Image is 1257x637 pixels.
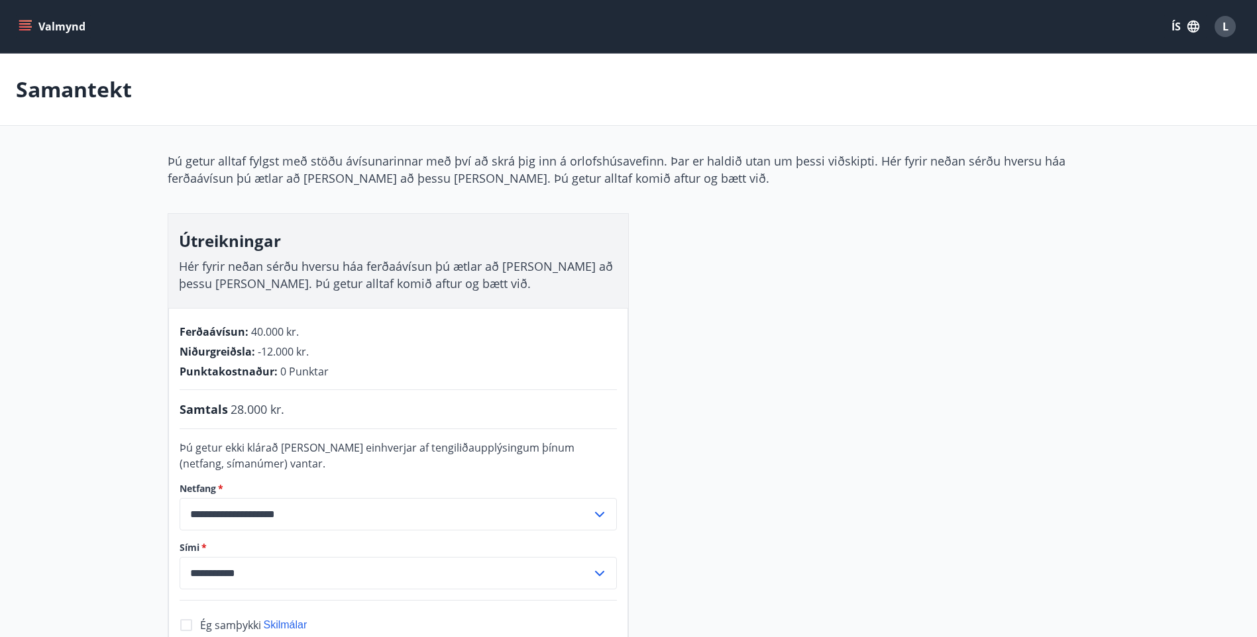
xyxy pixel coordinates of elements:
span: Þú getur ekki klárað [PERSON_NAME] einhverjar af tengiliðaupplýsingum þínum (netfang, símanúmer) ... [180,440,574,471]
label: Sími [180,541,617,554]
button: menu [16,15,91,38]
span: Skilmálar [264,619,307,630]
span: Samtals [180,401,228,418]
span: 0 Punktar [280,364,329,379]
span: Ferðaávísun : [180,324,248,339]
span: 40.000 kr. [251,324,299,339]
span: L [1223,19,1229,34]
span: -12.000 kr. [258,344,309,359]
p: Þú getur alltaf fylgst með stöðu ávísunarinnar með því að skrá þig inn á orlofshúsavefinn. Þar er... [168,152,1090,187]
h3: Útreikningar [179,230,618,252]
button: Skilmálar [264,618,307,632]
button: L [1209,11,1241,42]
p: Samantekt [16,75,132,104]
button: ÍS [1164,15,1207,38]
label: Netfang [180,482,617,495]
span: 28.000 kr. [231,401,284,418]
span: Punktakostnaður : [180,364,278,379]
span: Ég samþykki [200,618,261,632]
span: Niðurgreiðsla : [180,344,255,359]
span: Hér fyrir neðan sérðu hversu háa ferðaávísun þú ætlar að [PERSON_NAME] að þessu [PERSON_NAME]. Þú... [179,258,613,291]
